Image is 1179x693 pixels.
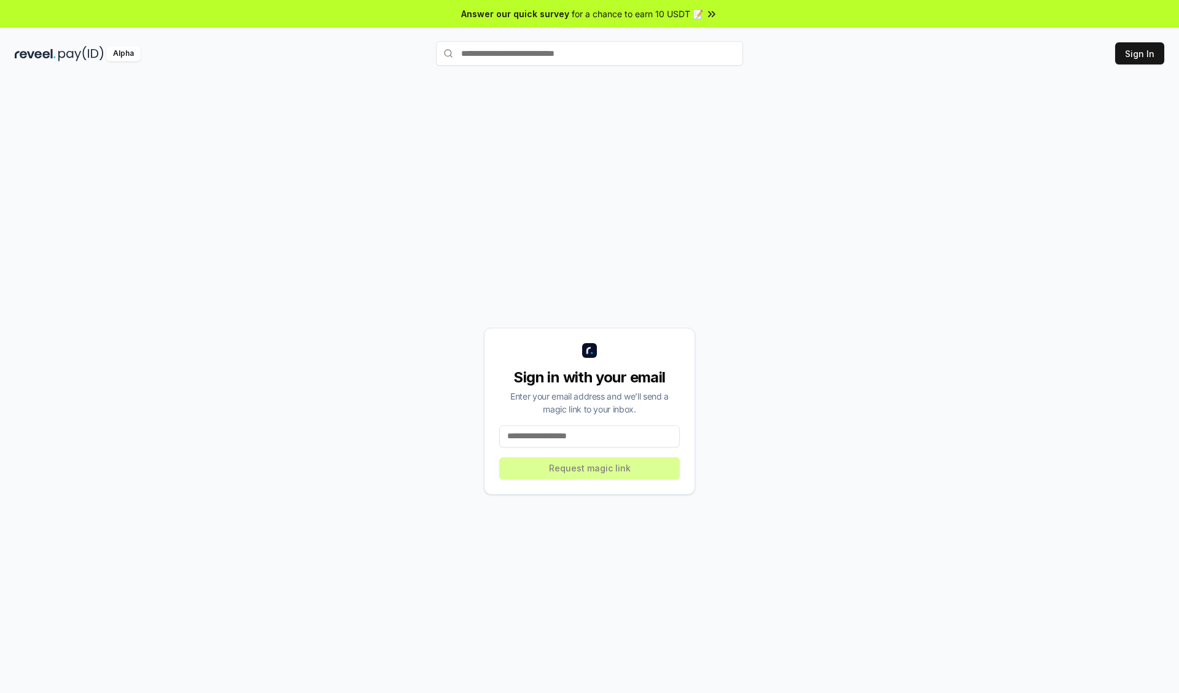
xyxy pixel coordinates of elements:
img: logo_small [582,343,597,358]
div: Alpha [106,46,141,61]
div: Enter your email address and we’ll send a magic link to your inbox. [499,390,680,416]
img: pay_id [58,46,104,61]
span: Answer our quick survey [461,7,569,20]
span: for a chance to earn 10 USDT 📝 [572,7,703,20]
div: Sign in with your email [499,368,680,387]
img: reveel_dark [15,46,56,61]
button: Sign In [1115,42,1164,64]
